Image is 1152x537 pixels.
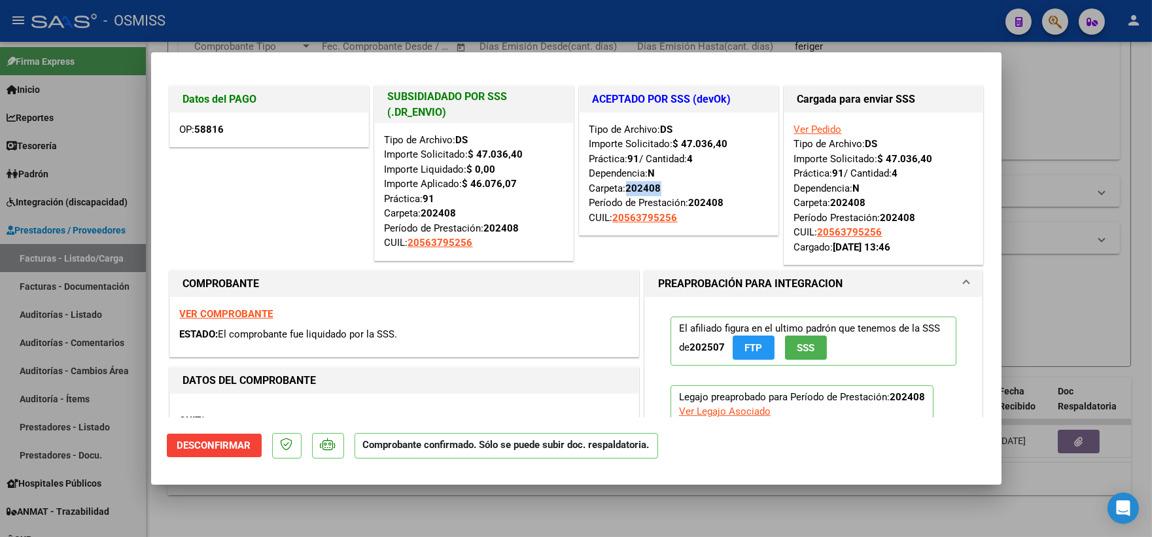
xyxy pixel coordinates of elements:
[833,167,845,179] strong: 91
[484,222,519,234] strong: 202408
[183,374,317,387] strong: DATOS DEL COMPROBANTE
[177,440,251,451] span: Desconfirmar
[468,148,523,160] strong: $ 47.036,40
[892,167,898,179] strong: 4
[794,124,842,135] a: Ver Pedido
[794,122,973,255] div: Tipo de Archivo: Importe Solicitado: Práctica: / Cantidad: Dependencia: Carpeta: Período Prestaci...
[180,413,315,428] p: CUIT
[890,391,925,403] strong: 202408
[645,271,983,297] mat-expansion-panel-header: PREAPROBACIÓN PARA INTEGRACION
[613,212,678,224] span: 20563795256
[648,167,655,179] strong: N
[218,328,398,340] span: El comprobante fue liquidado por la SSS.
[785,336,827,360] button: SSS
[797,92,969,107] h1: Cargada para enviar SSS
[628,153,640,165] strong: 91
[689,341,725,353] strong: 202507
[865,138,878,150] strong: DS
[878,153,933,165] strong: $ 47.036,40
[626,182,661,194] strong: 202408
[818,226,882,238] span: 20563795256
[881,212,916,224] strong: 202408
[167,434,262,457] button: Desconfirmar
[195,124,224,135] strong: 58816
[671,385,934,525] p: Legajo preaprobado para Período de Prestación:
[183,92,355,107] h1: Datos del PAGO
[833,241,891,253] strong: [DATE] 13:46
[689,197,724,209] strong: 202408
[355,433,658,459] p: Comprobante confirmado. Sólo se puede subir doc. respaldatoria.
[671,317,957,366] p: El afiliado figura en el ultimo padrón que tenemos de la SSS de
[408,237,473,249] span: 20563795256
[183,277,260,290] strong: COMPROBANTE
[589,122,768,226] div: Tipo de Archivo: Importe Solicitado: Práctica: / Cantidad: Dependencia: Carpeta: Período de Prest...
[180,124,224,135] span: OP:
[180,328,218,340] span: ESTADO:
[679,404,771,419] div: Ver Legajo Asociado
[853,182,860,194] strong: N
[658,276,843,292] h1: PREAPROBACIÓN PARA INTEGRACION
[385,133,563,251] div: Tipo de Archivo: Importe Solicitado: Importe Liquidado: Importe Aplicado: Práctica: Carpeta: Perí...
[467,164,496,175] strong: $ 0,00
[673,138,728,150] strong: $ 47.036,40
[456,134,468,146] strong: DS
[388,89,560,120] h1: SUBSIDIADADO POR SSS (.DR_ENVIO)
[1108,493,1139,524] div: Open Intercom Messenger
[744,342,762,354] span: FTP
[797,342,814,354] span: SSS
[463,178,517,190] strong: $ 46.076,07
[423,193,435,205] strong: 91
[733,336,775,360] button: FTP
[180,308,273,320] a: VER COMPROBANTE
[593,92,765,107] h1: ACEPTADO POR SSS (devOk)
[661,124,673,135] strong: DS
[831,197,866,209] strong: 202408
[421,207,457,219] strong: 202408
[688,153,693,165] strong: 4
